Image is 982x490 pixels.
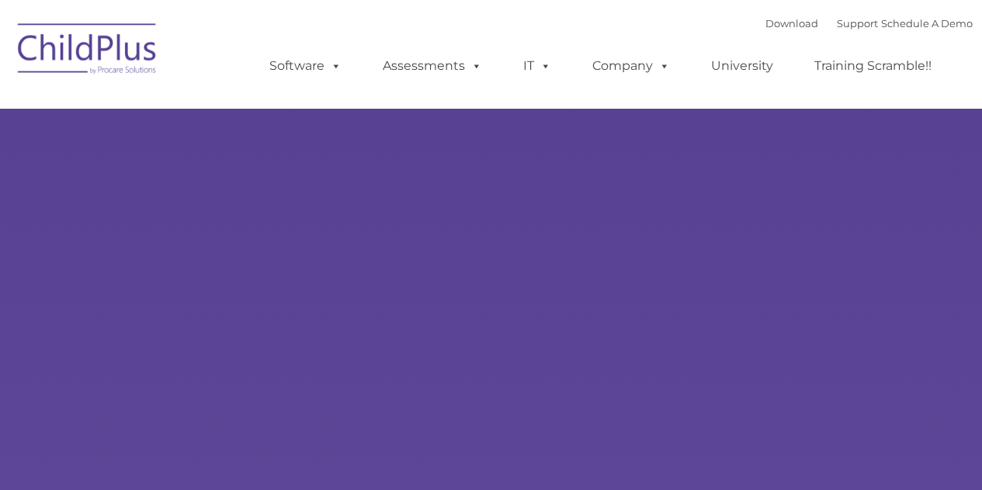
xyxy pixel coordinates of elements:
[10,12,165,90] img: ChildPlus by Procare Solutions
[837,17,878,30] a: Support
[254,50,357,82] a: Software
[765,17,973,30] font: |
[696,50,789,82] a: University
[367,50,498,82] a: Assessments
[799,50,947,82] a: Training Scramble!!
[765,17,818,30] a: Download
[577,50,685,82] a: Company
[881,17,973,30] a: Schedule A Demo
[508,50,567,82] a: IT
